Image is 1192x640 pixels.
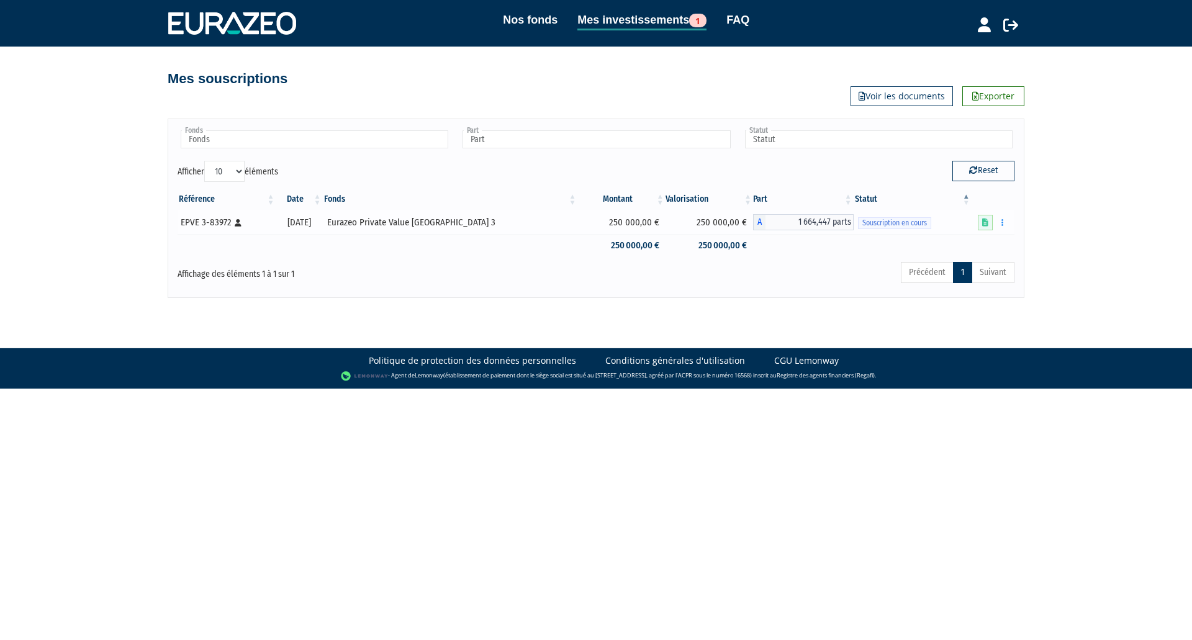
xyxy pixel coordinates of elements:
a: Registre des agents financiers (Regafi) [777,371,875,379]
td: 250 000,00 € [666,210,753,235]
a: Exporter [962,86,1024,106]
img: logo-lemonway.png [341,370,389,382]
a: Nos fonds [503,11,558,29]
h4: Mes souscriptions [168,71,287,86]
td: 250 000,00 € [578,235,666,256]
span: A [753,214,765,230]
div: [DATE] [281,216,318,229]
th: Référence : activer pour trier la colonne par ordre croissant [178,189,276,210]
span: 1 664,447 parts [765,214,853,230]
span: Souscription en cours [858,217,931,229]
th: Valorisation: activer pour trier la colonne par ordre croissant [666,189,753,210]
th: Fonds: activer pour trier la colonne par ordre croissant [323,189,578,210]
span: 1 [689,14,707,27]
th: Date: activer pour trier la colonne par ordre croissant [276,189,323,210]
a: Lemonway [415,371,443,379]
div: A - Eurazeo Private Value Europe 3 [753,214,853,230]
th: Part: activer pour trier la colonne par ordre croissant [753,189,853,210]
a: Voir les documents [851,86,953,106]
th: Montant: activer pour trier la colonne par ordre croissant [578,189,666,210]
td: 250 000,00 € [666,235,753,256]
div: Affichage des éléments 1 à 1 sur 1 [178,261,515,281]
a: Mes investissements1 [577,11,707,30]
td: 250 000,00 € [578,210,666,235]
a: CGU Lemonway [774,354,839,367]
select: Afficheréléments [204,161,245,182]
th: Statut : activer pour trier la colonne par ordre d&eacute;croissant [854,189,972,210]
a: Précédent [901,262,954,283]
label: Afficher éléments [178,161,278,182]
img: 1732889491-logotype_eurazeo_blanc_rvb.png [168,12,296,34]
i: [Français] Personne physique [235,219,242,227]
div: - Agent de (établissement de paiement dont le siège social est situé au [STREET_ADDRESS], agréé p... [12,370,1180,382]
a: FAQ [726,11,749,29]
a: Suivant [972,262,1014,283]
div: EPVE 3-83972 [181,216,272,229]
a: Conditions générales d'utilisation [605,354,745,367]
a: Politique de protection des données personnelles [369,354,576,367]
button: Reset [952,161,1014,181]
div: Eurazeo Private Value [GEOGRAPHIC_DATA] 3 [327,216,574,229]
a: 1 [953,262,972,283]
